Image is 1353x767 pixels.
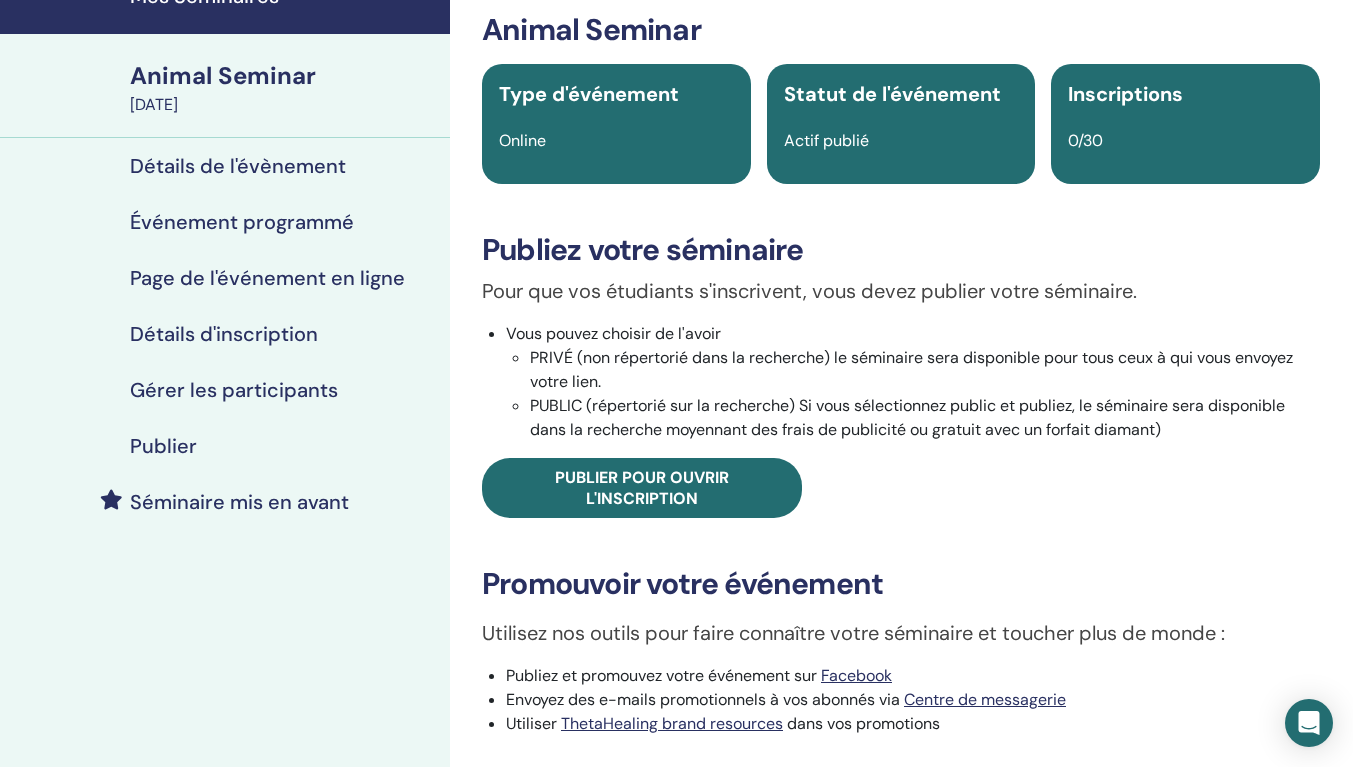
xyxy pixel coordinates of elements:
[130,378,338,402] h4: Gérer les participants
[506,322,1320,442] li: Vous pouvez choisir de l'avoir
[499,81,679,107] span: Type d'événement
[506,712,1320,736] li: Utiliser dans vos promotions
[561,713,783,734] a: ThetaHealing brand resources
[130,59,438,93] div: Animal Seminar
[482,232,1320,268] h3: Publiez votre séminaire
[530,346,1320,394] li: PRIVÉ (non répertorié dans la recherche) le séminaire sera disponible pour tous ceux à qui vous e...
[130,266,405,290] h4: Page de l'événement en ligne
[118,59,450,117] a: Animal Seminar[DATE]
[499,130,546,151] span: Online
[130,322,318,346] h4: Détails d'inscription
[904,689,1066,710] a: Centre de messagerie
[130,434,197,458] h4: Publier
[130,154,346,178] h4: Détails de l'évènement
[1068,130,1103,151] span: 0/30
[506,688,1320,712] li: Envoyez des e-mails promotionnels à vos abonnés via
[784,130,869,151] span: Actif publié
[130,93,438,117] div: [DATE]
[482,566,1320,602] h3: Promouvoir votre événement
[130,210,354,234] h4: Événement programmé
[506,664,1320,688] li: Publiez et promouvez votre événement sur
[821,665,892,686] a: Facebook
[130,490,349,514] h4: Séminaire mis en avant
[530,394,1320,442] li: PUBLIC (répertorié sur la recherche) Si vous sélectionnez public et publiez, le séminaire sera di...
[482,276,1320,306] p: Pour que vos étudiants s'inscrivent, vous devez publier votre séminaire.
[482,618,1320,648] p: Utilisez nos outils pour faire connaître votre séminaire et toucher plus de monde :
[482,458,802,518] a: Publier pour ouvrir l'inscription
[1285,699,1333,747] div: Open Intercom Messenger
[1068,81,1183,107] span: Inscriptions
[555,467,729,509] span: Publier pour ouvrir l'inscription
[482,12,1320,48] h3: Animal Seminar
[784,81,1001,107] span: Statut de l'événement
